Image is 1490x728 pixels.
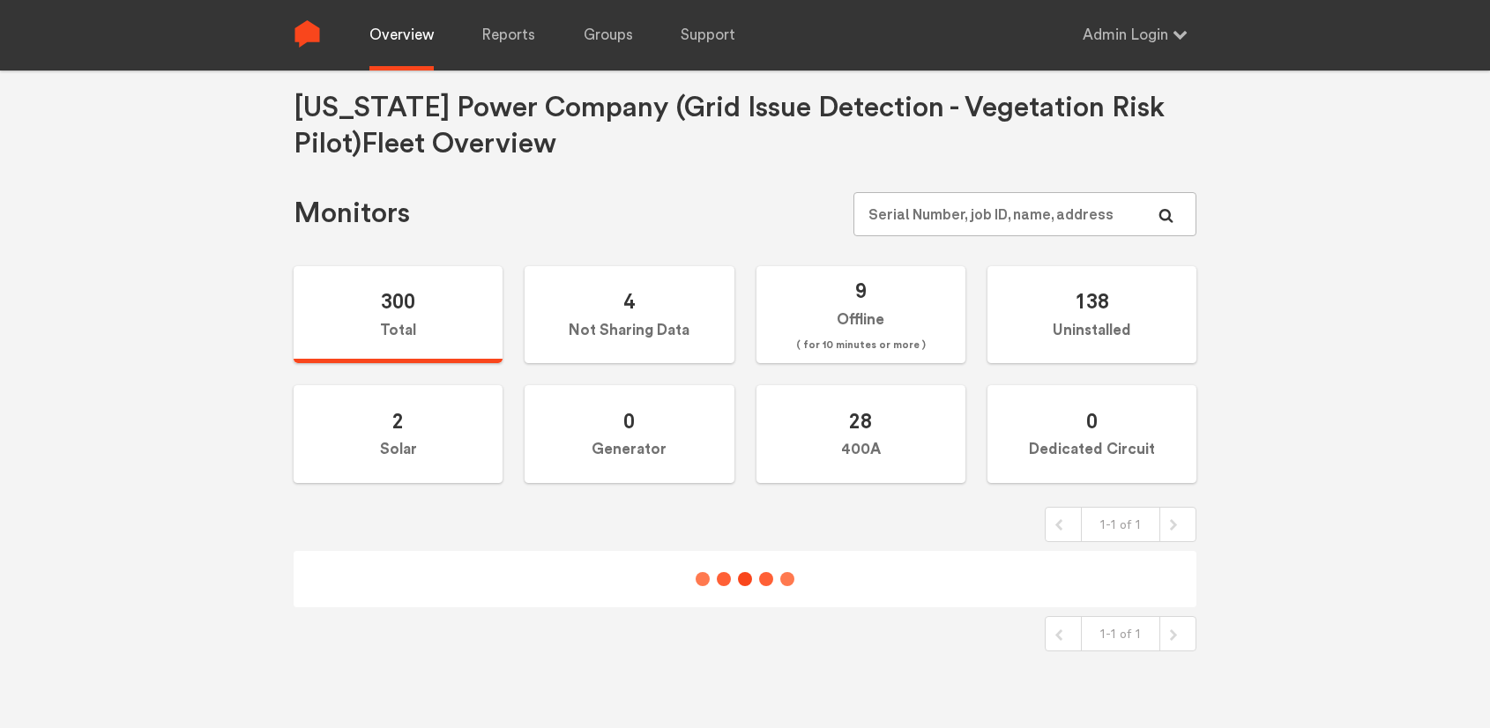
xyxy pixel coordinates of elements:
div: 1-1 of 1 [1081,508,1160,541]
span: 0 [623,408,635,434]
span: 9 [855,278,867,303]
label: Uninstalled [987,266,1196,364]
div: 1-1 of 1 [1081,617,1160,650]
span: ( for 10 minutes or more ) [796,335,926,356]
h1: [US_STATE] Power Company (Grid Issue Detection - Vegetation Risk Pilot) Fleet Overview [294,90,1196,162]
span: 2 [392,408,404,434]
h1: Monitors [294,196,410,232]
label: Dedicated Circuit [987,385,1196,483]
label: Offline [756,266,965,364]
span: 300 [381,288,415,314]
label: Solar [294,385,503,483]
span: 138 [1075,288,1109,314]
input: Serial Number, job ID, name, address [853,192,1196,236]
span: 4 [623,288,635,314]
label: 400A [756,385,965,483]
span: 28 [849,408,872,434]
label: Total [294,266,503,364]
label: Not Sharing Data [525,266,734,364]
span: 0 [1086,408,1098,434]
label: Generator [525,385,734,483]
img: Sense Logo [294,20,321,48]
